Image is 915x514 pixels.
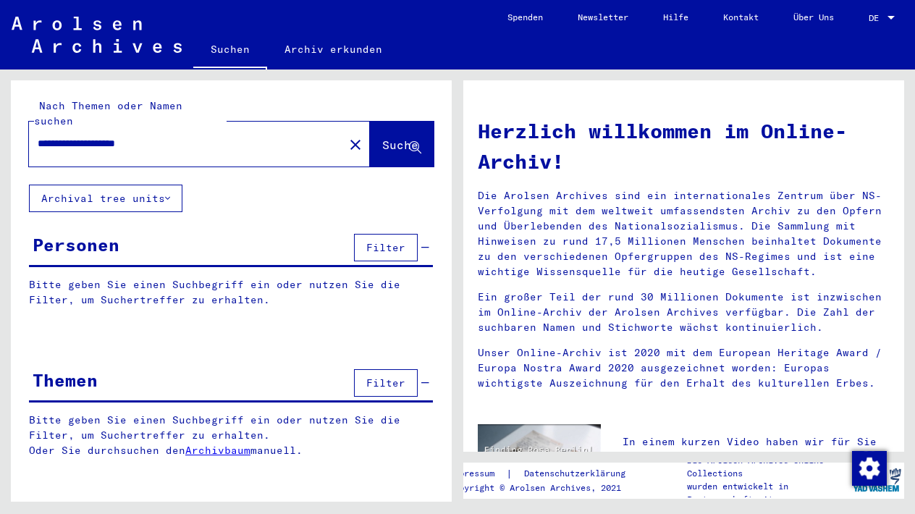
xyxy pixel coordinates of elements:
[478,116,890,177] h1: Herzlich willkommen im Online-Archiv!
[193,32,267,69] a: Suchen
[687,454,849,480] p: Die Arolsen Archives Online-Collections
[852,451,887,486] img: Zustimmung ändern
[34,99,182,127] mat-label: Nach Themen oder Namen suchen
[347,136,364,153] mat-icon: close
[478,188,890,279] p: Die Arolsen Archives sind ein internationales Zentrum über NS-Verfolgung mit dem weltweit umfasse...
[478,290,890,335] p: Ein großer Teil der rund 30 Millionen Dokumente ist inzwischen im Online-Archiv der Arolsen Archi...
[366,376,405,389] span: Filter
[687,480,849,506] p: wurden entwickelt in Partnerschaft mit
[478,424,601,491] img: video.jpg
[478,345,890,391] p: Unser Online-Archiv ist 2020 mit dem European Heritage Award / Europa Nostra Award 2020 ausgezeic...
[449,466,643,481] div: |
[851,450,886,485] div: Zustimmung ändern
[623,434,890,480] p: In einem kurzen Video haben wir für Sie die wichtigsten Tipps für die Suche im Online-Archiv zusa...
[185,444,250,457] a: Archivbaum
[354,369,418,397] button: Filter
[29,185,182,212] button: Archival tree units
[267,32,400,67] a: Archiv erkunden
[33,367,98,393] div: Themen
[513,466,643,481] a: Datenschutzerklärung
[29,413,434,458] p: Bitte geben Sie einen Suchbegriff ein oder nutzen Sie die Filter, um Suchertreffer zu erhalten. O...
[869,13,885,23] span: DE
[354,234,418,261] button: Filter
[449,481,643,494] p: Copyright © Arolsen Archives, 2021
[370,122,434,167] button: Suche
[341,130,370,159] button: Clear
[12,17,182,53] img: Arolsen_neg.svg
[366,241,405,254] span: Filter
[382,138,418,152] span: Suche
[449,466,506,481] a: Impressum
[850,462,904,498] img: yv_logo.png
[29,277,433,308] p: Bitte geben Sie einen Suchbegriff ein oder nutzen Sie die Filter, um Suchertreffer zu erhalten.
[33,232,119,258] div: Personen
